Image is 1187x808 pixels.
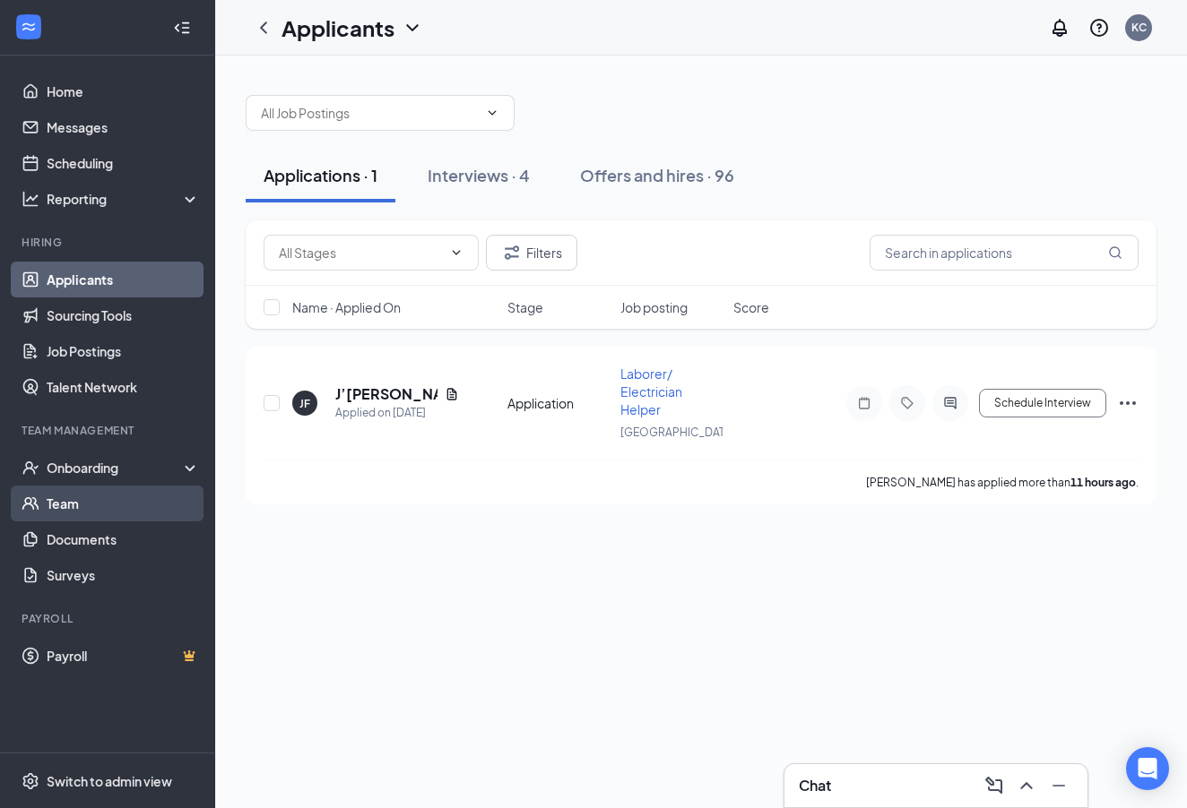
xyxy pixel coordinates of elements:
[620,365,682,417] span: Laborer/ Electrician Helper
[261,103,478,123] input: All Job Postings
[22,190,39,208] svg: Analysis
[983,775,1005,796] svg: ComposeMessage
[335,384,438,404] h5: J’[PERSON_NAME]
[173,19,191,37] svg: Collapse
[1126,747,1169,790] div: Open Intercom Messenger
[870,235,1139,271] input: Search in applications
[292,298,401,316] span: Name · Applied On
[1012,771,1041,800] button: ChevronUp
[486,235,577,271] button: Filter Filters
[279,243,442,262] input: All Stages
[1117,392,1139,414] svg: Ellipses
[979,389,1106,417] button: Schedule Interview
[47,772,172,790] div: Switch to admin view
[22,235,196,250] div: Hiring
[1108,245,1122,260] svg: MagnifyingGlass
[799,776,831,795] h3: Chat
[1016,775,1037,796] svg: ChevronUp
[47,262,200,297] a: Applicants
[1070,476,1136,489] b: 11 hours ago
[47,486,200,521] a: Team
[47,557,200,593] a: Surveys
[620,298,688,316] span: Job posting
[22,459,39,477] svg: UserCheck
[47,190,201,208] div: Reporting
[47,109,200,145] a: Messages
[1048,775,1070,796] svg: Minimize
[485,106,499,120] svg: ChevronDown
[335,404,459,422] div: Applied on [DATE]
[47,521,200,557] a: Documents
[620,425,734,439] span: [GEOGRAPHIC_DATA]
[47,333,200,369] a: Job Postings
[853,396,875,410] svg: Note
[445,387,459,401] svg: Document
[47,297,200,333] a: Sourcing Tools
[22,423,196,438] div: Team Management
[1131,20,1147,35] div: KC
[1044,771,1073,800] button: Minimize
[507,298,543,316] span: Stage
[980,771,1009,800] button: ComposeMessage
[897,396,918,410] svg: Tag
[501,242,523,263] svg: Filter
[507,394,610,412] div: Application
[20,18,38,36] svg: WorkstreamLogo
[402,17,423,39] svg: ChevronDown
[1049,17,1070,39] svg: Notifications
[580,164,734,186] div: Offers and hires · 96
[428,164,530,186] div: Interviews · 4
[1088,17,1110,39] svg: QuestionInfo
[47,73,200,109] a: Home
[282,13,394,43] h1: Applicants
[47,369,200,405] a: Talent Network
[733,298,769,316] span: Score
[47,459,185,477] div: Onboarding
[253,17,274,39] svg: ChevronLeft
[866,475,1139,490] p: [PERSON_NAME] has applied more than .
[22,772,39,790] svg: Settings
[22,611,196,626] div: Payroll
[299,396,310,411] div: JF
[47,145,200,181] a: Scheduling
[449,245,464,260] svg: ChevronDown
[940,396,961,410] svg: ActiveChat
[47,638,200,674] a: PayrollCrown
[264,164,377,186] div: Applications · 1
